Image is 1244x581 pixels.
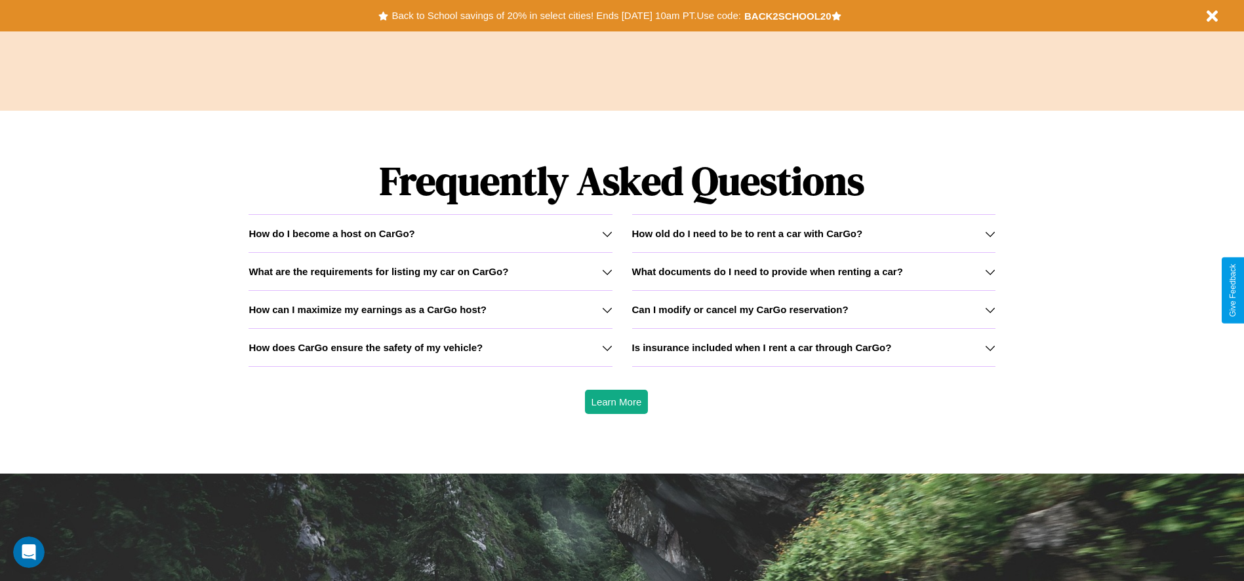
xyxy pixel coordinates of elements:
[388,7,744,25] button: Back to School savings of 20% in select cities! Ends [DATE] 10am PT.Use code:
[249,147,995,214] h1: Frequently Asked Questions
[632,342,892,353] h3: Is insurance included when I rent a car through CarGo?
[632,304,849,315] h3: Can I modify or cancel my CarGo reservation?
[249,304,487,315] h3: How can I maximize my earnings as a CarGo host?
[249,266,508,277] h3: What are the requirements for listing my car on CarGo?
[632,228,863,239] h3: How old do I need to be to rent a car with CarGo?
[585,390,649,414] button: Learn More
[744,10,832,22] b: BACK2SCHOOL20
[249,342,483,353] h3: How does CarGo ensure the safety of my vehicle?
[632,266,903,277] h3: What documents do I need to provide when renting a car?
[249,228,414,239] h3: How do I become a host on CarGo?
[1228,264,1237,317] div: Give Feedback
[13,536,45,568] iframe: Intercom live chat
